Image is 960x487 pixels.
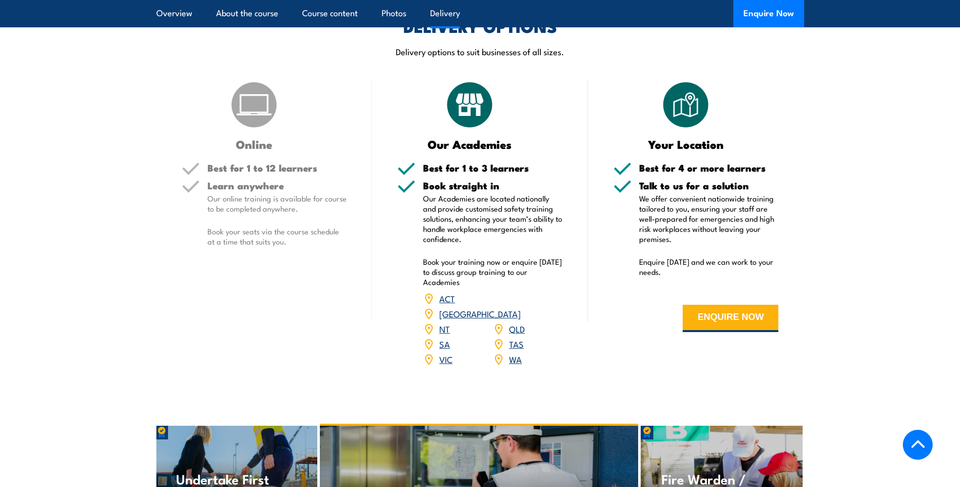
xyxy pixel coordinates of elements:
p: Our online training is available for course to be completed anywhere. [207,193,347,214]
a: WA [509,353,522,365]
p: Delivery options to suit businesses of all sizes. [156,46,804,57]
a: ACT [439,292,455,304]
h5: Best for 1 to 12 learners [207,163,347,173]
h3: Online [182,138,327,150]
a: TAS [509,338,524,350]
p: Our Academies are located nationally and provide customised safety training solutions, enhancing ... [423,193,563,244]
a: [GEOGRAPHIC_DATA] [439,307,521,319]
a: QLD [509,322,525,335]
a: SA [439,338,450,350]
p: Book your training now or enquire [DATE] to discuss group training to our Academies [423,257,563,287]
h5: Book straight in [423,181,563,190]
p: Enquire [DATE] and we can work to your needs. [639,257,779,277]
h5: Learn anywhere [207,181,347,190]
h2: DELIVERY OPTIONS [403,19,557,33]
h3: Our Academies [397,138,542,150]
p: Book your seats via the course schedule at a time that suits you. [207,226,347,247]
a: VIC [439,353,452,365]
h5: Best for 1 to 3 learners [423,163,563,173]
a: NT [439,322,450,335]
button: ENQUIRE NOW [683,305,778,332]
h5: Best for 4 or more learners [639,163,779,173]
p: We offer convenient nationwide training tailored to you, ensuring your staff are well-prepared fo... [639,193,779,244]
h5: Talk to us for a solution [639,181,779,190]
h3: Your Location [613,138,759,150]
